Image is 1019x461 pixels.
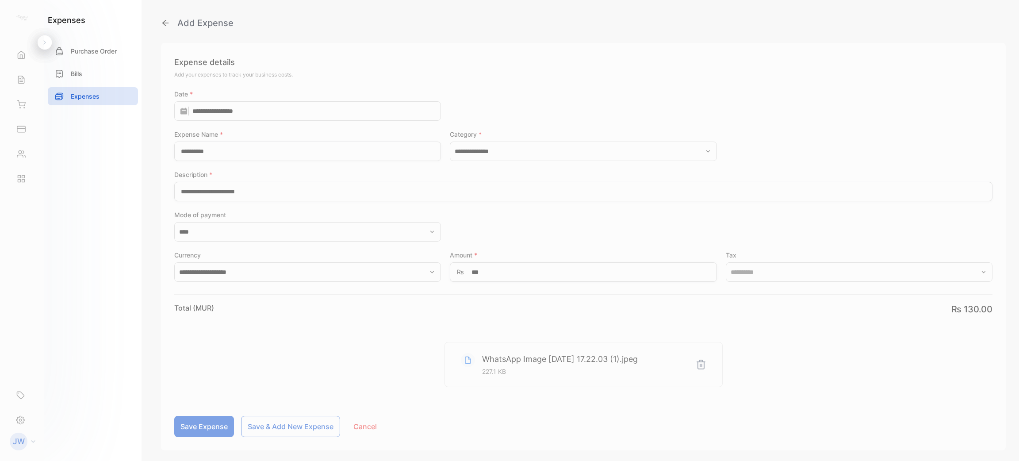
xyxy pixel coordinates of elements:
span: ₨ [457,267,464,277]
label: Description [174,170,992,179]
label: Amount [450,250,716,260]
p: 227.1 KB [482,367,638,376]
button: Cancel [347,416,383,437]
a: Purchase Order [48,42,138,60]
button: Save Expense [174,416,234,437]
label: Mode of payment [174,210,441,219]
h1: expenses [48,14,85,26]
p: WhatsApp Image [DATE] 17.22.03 (1).jpeg [482,353,638,365]
label: Category [450,130,716,139]
label: Currency [174,250,441,260]
a: Expenses [48,87,138,105]
label: Expense Name [174,130,441,139]
button: Save & Add New Expense [241,416,340,437]
p: JW [13,436,25,447]
p: Expenses [71,92,100,101]
img: logo [15,12,29,25]
label: Date [174,89,441,99]
span: ₨ 130.00 [951,304,992,315]
iframe: LiveChat chat widget [982,424,1019,461]
p: Expense details [174,56,992,68]
div: Add Expense [177,16,234,30]
p: Bills [71,69,82,78]
p: Total (MUR) [174,303,214,313]
a: Bills [48,65,138,83]
p: Add your expenses to track your business costs. [174,71,992,79]
p: Purchase Order [71,46,117,56]
label: Tax [726,250,992,260]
